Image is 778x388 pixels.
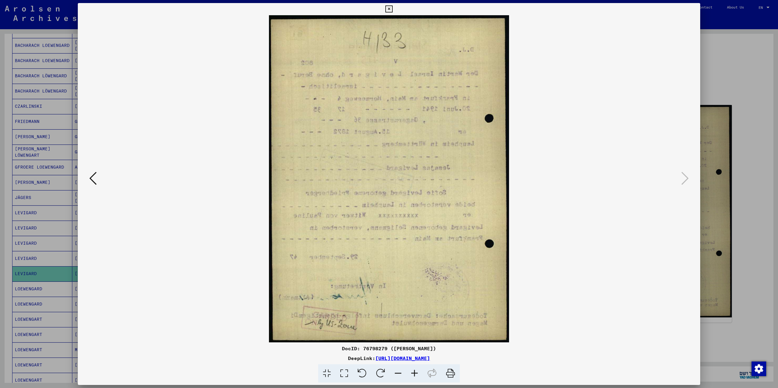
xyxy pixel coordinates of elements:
img: Change consent [752,362,766,376]
div: Change consent [751,361,766,376]
img: 002.jpg [98,15,680,342]
div: DocID: 76798279 ([PERSON_NAME]) [78,345,700,352]
a: [URL][DOMAIN_NAME] [375,355,430,361]
div: DeepLink: [78,355,700,362]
